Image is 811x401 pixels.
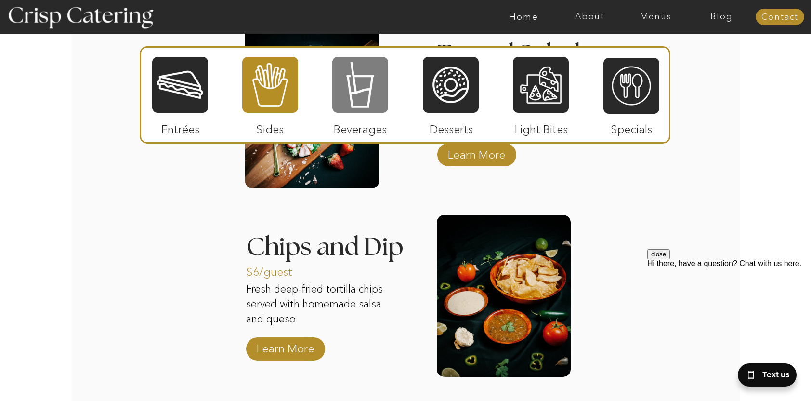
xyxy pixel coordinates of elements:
p: Fresh deep-fried tortilla chips served with homemade salsa and queso [246,282,387,328]
p: Desserts [419,113,483,141]
p: Specials [599,113,663,141]
a: Learn More [445,138,509,166]
a: Home [491,12,557,22]
p: Entrées [148,113,212,141]
a: Menus [623,12,689,22]
p: $6/guest [246,255,310,283]
p: Sides [238,113,302,141]
a: Contact [756,13,804,22]
iframe: podium webchat widget bubble [715,353,811,401]
h3: Tossed Salads [437,42,602,66]
p: Light Bites [509,113,573,141]
a: Learn More [253,332,317,360]
a: About [557,12,623,22]
p: Beverages [328,113,392,141]
iframe: podium webchat widget prompt [647,249,811,365]
a: Blog [689,12,755,22]
h3: Chips and Dip [246,235,412,247]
